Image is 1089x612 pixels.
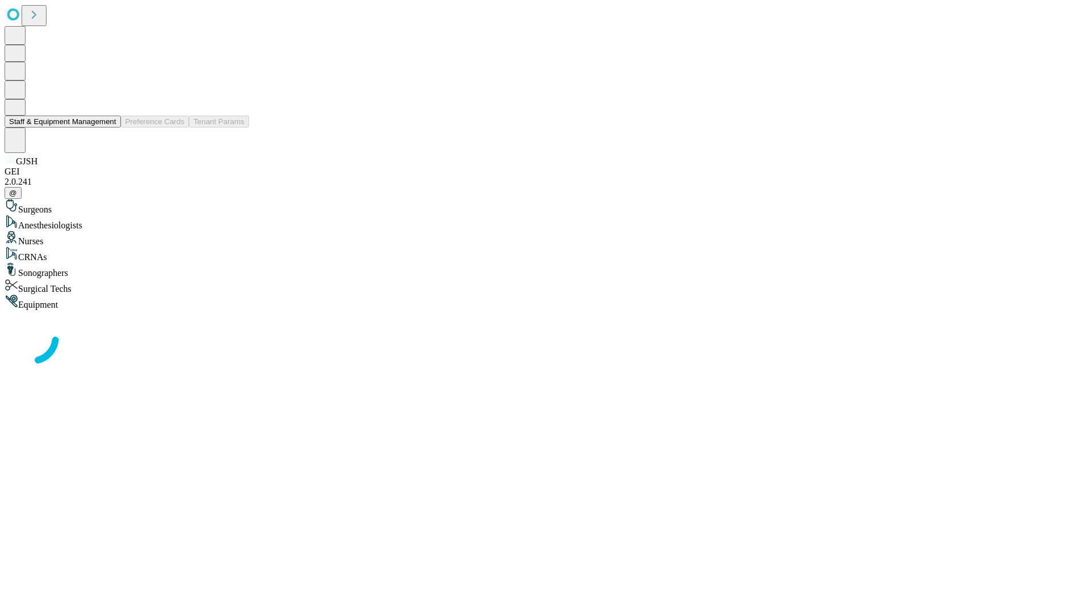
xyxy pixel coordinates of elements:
[9,189,17,197] span: @
[5,246,1084,262] div: CRNAs
[5,278,1084,294] div: Surgical Techs
[121,116,189,127] button: Preference Cards
[5,294,1084,310] div: Equipment
[5,116,121,127] button: Staff & Equipment Management
[5,187,22,199] button: @
[5,199,1084,215] div: Surgeons
[16,156,37,166] span: GJSH
[5,262,1084,278] div: Sonographers
[189,116,249,127] button: Tenant Params
[5,177,1084,187] div: 2.0.241
[5,167,1084,177] div: GEI
[5,215,1084,231] div: Anesthesiologists
[5,231,1084,246] div: Nurses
